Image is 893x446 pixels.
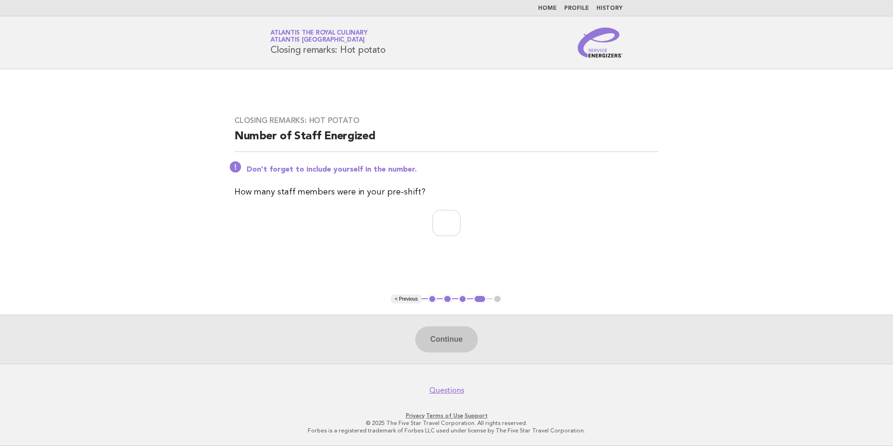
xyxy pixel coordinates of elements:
[161,419,732,427] p: © 2025 The Five Star Travel Corporation. All rights reserved.
[443,295,452,304] button: 2
[426,412,463,419] a: Terms of Use
[234,129,659,152] h2: Number of Staff Energized
[578,28,623,58] img: Service Energizers
[538,6,557,11] a: Home
[596,6,623,11] a: History
[161,412,732,419] p: · ·
[458,295,468,304] button: 3
[270,30,385,55] h1: Closing remarks: Hot potato
[465,412,488,419] a: Support
[270,37,365,43] span: Atlantis [GEOGRAPHIC_DATA]
[270,30,367,43] a: Atlantis the Royal CulinaryAtlantis [GEOGRAPHIC_DATA]
[247,165,659,174] p: Don't forget to include yourself in the number.
[391,295,421,304] button: < Previous
[564,6,589,11] a: Profile
[428,295,437,304] button: 1
[406,412,425,419] a: Privacy
[473,295,487,304] button: 4
[429,386,464,395] a: Questions
[161,427,732,434] p: Forbes is a registered trademark of Forbes LLC used under license by The Five Star Travel Corpora...
[234,116,659,125] h3: Closing remarks: Hot potato
[234,186,659,199] p: How many staff members were in your pre-shift?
